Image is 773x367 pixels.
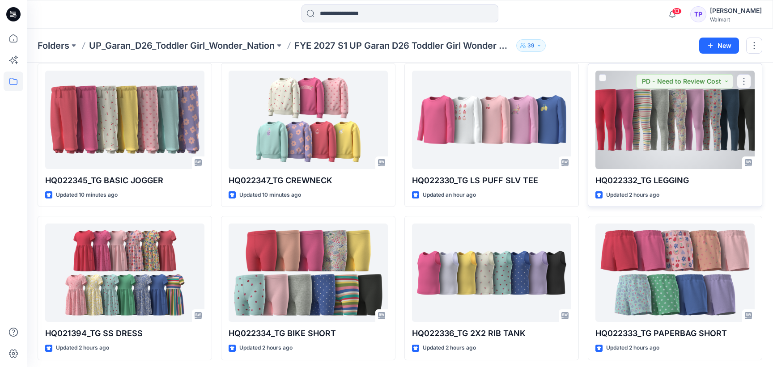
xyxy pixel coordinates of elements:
a: HQ021394_TG SS DRESS [45,224,204,322]
a: HQ022334_TG BIKE SHORT [229,224,388,322]
a: HQ022330_TG LS PUFF SLV TEE [412,71,571,169]
a: UP_Garan_D26_Toddler Girl_Wonder_Nation [89,39,275,52]
p: HQ022332_TG LEGGING [595,174,755,187]
span: 13 [672,8,682,15]
p: HQ022333_TG PAPERBAG SHORT [595,327,755,340]
a: HQ022347_TG CREWNECK [229,71,388,169]
div: TP [690,6,706,22]
p: HQ022334_TG BIKE SHORT [229,327,388,340]
a: HQ022333_TG PAPERBAG SHORT [595,224,755,322]
p: Updated 2 hours ago [56,343,109,353]
div: [PERSON_NAME] [710,5,762,16]
p: HQ022345_TG BASIC JOGGER [45,174,204,187]
p: Updated 10 minutes ago [239,190,301,200]
a: HQ022332_TG LEGGING [595,71,755,169]
p: HQ021394_TG SS DRESS [45,327,204,340]
p: Updated 2 hours ago [606,190,659,200]
p: Updated 10 minutes ago [56,190,118,200]
p: HQ022336_TG 2X2 RIB TANK [412,327,571,340]
p: Updated 2 hours ago [239,343,293,353]
a: Folders [38,39,69,52]
button: New [699,38,739,54]
button: 39 [516,39,546,52]
a: HQ022345_TG BASIC JOGGER [45,71,204,169]
a: HQ022336_TG 2X2 RIB TANK [412,224,571,322]
p: Updated 2 hours ago [423,343,476,353]
p: HQ022347_TG CREWNECK [229,174,388,187]
p: FYE 2027 S1 UP Garan D26 Toddler Girl Wonder Nation [294,39,513,52]
div: Walmart [710,16,762,23]
p: HQ022330_TG LS PUFF SLV TEE [412,174,571,187]
p: Updated 2 hours ago [606,343,659,353]
p: 39 [527,41,535,51]
p: Updated an hour ago [423,190,476,200]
